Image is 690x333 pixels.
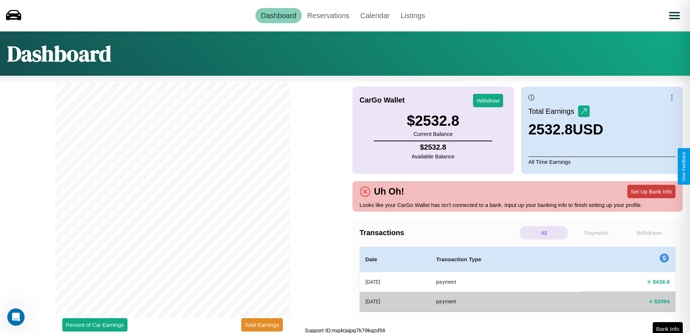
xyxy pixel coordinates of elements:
[7,39,111,68] h1: Dashboard
[407,113,459,129] h3: $ 2532.8
[519,226,568,240] p: All
[241,318,283,332] button: Total Earnings
[411,151,455,161] p: Available Balance
[430,272,581,292] th: payment
[625,226,674,240] p: Withdraws
[528,121,603,138] h3: 2532.8 USD
[355,8,395,23] a: Calendar
[681,152,686,181] div: Give Feedback
[655,297,670,305] h4: $ 2094
[627,185,676,198] button: Set Up Bank Info
[371,186,408,197] h4: Uh Oh!
[528,157,676,167] p: All Time Earnings
[664,5,685,26] button: Open menu
[62,318,127,332] button: Percent of Car Earnings
[436,255,575,264] h4: Transaction Type
[528,105,578,118] p: Total Earnings
[360,272,431,292] th: [DATE]
[572,226,621,240] p: Payments
[360,200,676,210] p: Looks like your CarGo Wallet has isn't connected to a bank. Input up your banking info to finish ...
[360,247,676,311] table: simple table
[430,292,581,311] th: payment
[7,308,25,326] iframe: Intercom live chat
[360,96,405,104] h4: CarGo Wallet
[407,129,459,139] p: Current Balance
[395,8,431,23] a: Listings
[365,255,425,264] h4: Date
[473,94,503,107] button: Withdraw
[360,292,431,311] th: [DATE]
[302,8,355,23] a: Reservations
[360,229,518,237] h4: Transactions
[411,143,455,151] h4: $ 2532.8
[255,8,302,23] a: Dashboard
[653,278,670,286] h4: $ 438.8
